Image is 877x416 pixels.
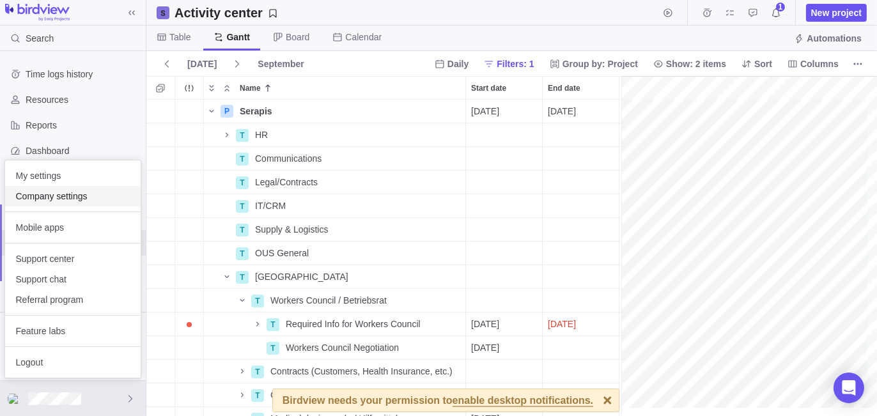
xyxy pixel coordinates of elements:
[15,252,130,265] span: Support center
[5,166,141,186] a: My settings
[8,394,23,404] img: Show
[15,273,130,286] span: Support chat
[15,169,130,182] span: My settings
[5,352,141,373] a: Logout
[15,293,130,306] span: Referral program
[5,186,141,206] a: Company settings
[5,289,141,310] a: Referral program
[5,321,141,341] a: Feature labs
[15,325,130,337] span: Feature labs
[15,190,130,203] span: Company settings
[8,391,23,406] div: Madlen Adler
[15,356,130,369] span: Logout
[15,221,130,234] span: Mobile apps
[5,269,141,289] a: Support chat
[5,249,141,269] a: Support center
[5,217,141,238] a: Mobile apps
